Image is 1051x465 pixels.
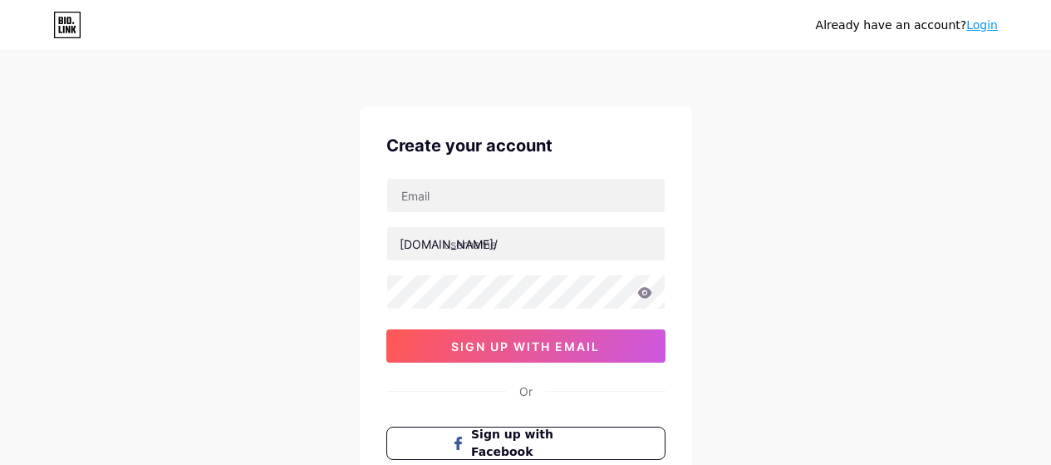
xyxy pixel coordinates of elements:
input: username [387,227,665,260]
input: Email [387,179,665,212]
div: [DOMAIN_NAME]/ [400,235,498,253]
span: Sign up with Facebook [471,426,600,461]
button: sign up with email [386,329,665,363]
div: Already have an account? [816,17,998,34]
a: Login [966,18,998,32]
button: Sign up with Facebook [386,427,665,460]
div: Or [519,383,533,400]
div: Create your account [386,133,665,158]
span: sign up with email [451,339,600,354]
